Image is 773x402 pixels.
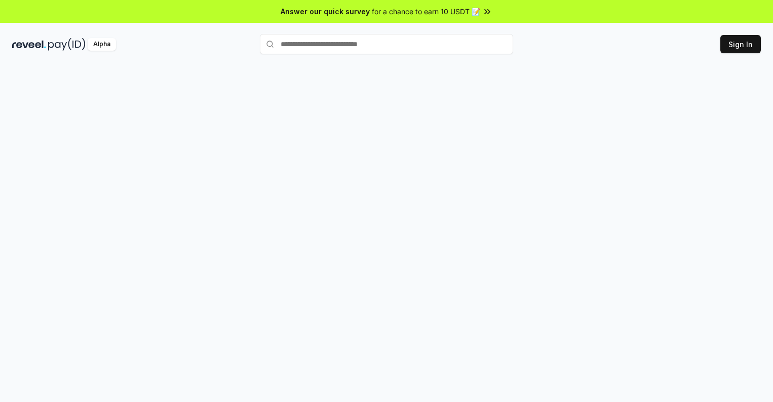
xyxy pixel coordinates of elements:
[281,6,370,17] span: Answer our quick survey
[372,6,480,17] span: for a chance to earn 10 USDT 📝
[12,38,46,51] img: reveel_dark
[48,38,86,51] img: pay_id
[720,35,761,53] button: Sign In
[88,38,116,51] div: Alpha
